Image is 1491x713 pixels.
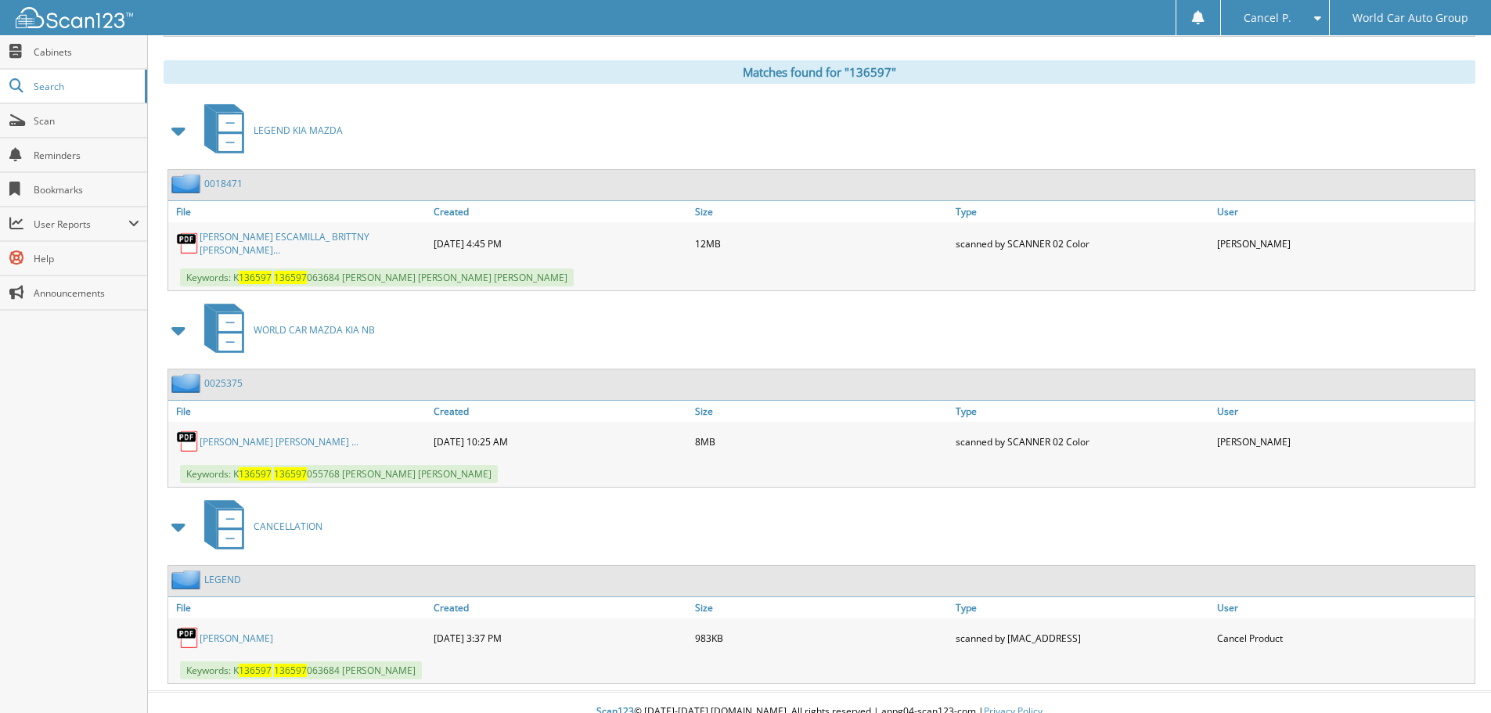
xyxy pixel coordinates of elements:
[691,426,953,457] div: 8MB
[176,430,200,453] img: PDF.png
[1213,426,1475,457] div: [PERSON_NAME]
[171,570,204,589] img: folder2.png
[195,495,322,557] a: CANCELLATION
[1213,201,1475,222] a: User
[164,60,1475,84] div: Matches found for "136597"
[204,177,243,190] a: 0018471
[1213,226,1475,261] div: [PERSON_NAME]
[1213,401,1475,422] a: User
[34,149,139,162] span: Reminders
[171,174,204,193] img: folder2.png
[254,323,375,337] span: WORLD CAR MAZDA KIA NB
[168,201,430,222] a: File
[952,622,1213,654] div: scanned by [MAC_ADDRESS]
[952,226,1213,261] div: scanned by SCANNER 02 Color
[952,401,1213,422] a: Type
[1213,622,1475,654] div: Cancel Product
[1213,597,1475,618] a: User
[430,401,691,422] a: Created
[168,597,430,618] a: File
[34,114,139,128] span: Scan
[204,573,241,586] a: LEGEND
[1244,13,1291,23] span: Cancel P.
[952,597,1213,618] a: Type
[200,435,358,448] a: [PERSON_NAME] [PERSON_NAME] ...
[171,373,204,393] img: folder2.png
[952,201,1213,222] a: Type
[430,622,691,654] div: [DATE] 3:37 PM
[691,226,953,261] div: 12MB
[274,271,307,284] span: 136597
[180,661,422,679] span: Keywords: K 063684 [PERSON_NAME]
[239,664,272,677] span: 136597
[204,376,243,390] a: 0025375
[952,426,1213,457] div: scanned by SCANNER 02 Color
[239,467,272,481] span: 136597
[34,45,139,59] span: Cabinets
[254,124,343,137] span: LEGEND KIA MAZDA
[430,201,691,222] a: Created
[195,299,375,361] a: WORLD CAR MAZDA KIA NB
[176,232,200,255] img: PDF.png
[430,226,691,261] div: [DATE] 4:45 PM
[239,271,272,284] span: 136597
[34,252,139,265] span: Help
[691,401,953,422] a: Size
[691,622,953,654] div: 983KB
[200,632,273,645] a: [PERSON_NAME]
[34,183,139,196] span: Bookmarks
[34,80,137,93] span: Search
[200,230,426,257] a: [PERSON_NAME] ESCAMILLA_ BRITTNY [PERSON_NAME]...
[195,99,343,161] a: LEGEND KIA MAZDA
[691,597,953,618] a: Size
[34,286,139,300] span: Announcements
[168,401,430,422] a: File
[691,201,953,222] a: Size
[16,7,133,28] img: scan123-logo-white.svg
[430,597,691,618] a: Created
[274,664,307,677] span: 136597
[1352,13,1468,23] span: World Car Auto Group
[34,218,128,231] span: User Reports
[1413,638,1491,713] iframe: Chat Widget
[176,626,200,650] img: PDF.png
[430,426,691,457] div: [DATE] 10:25 AM
[254,520,322,533] span: CANCELLATION
[180,465,498,483] span: Keywords: K 055768 [PERSON_NAME] [PERSON_NAME]
[274,467,307,481] span: 136597
[180,268,574,286] span: Keywords: K 063684 [PERSON_NAME] [PERSON_NAME] [PERSON_NAME]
